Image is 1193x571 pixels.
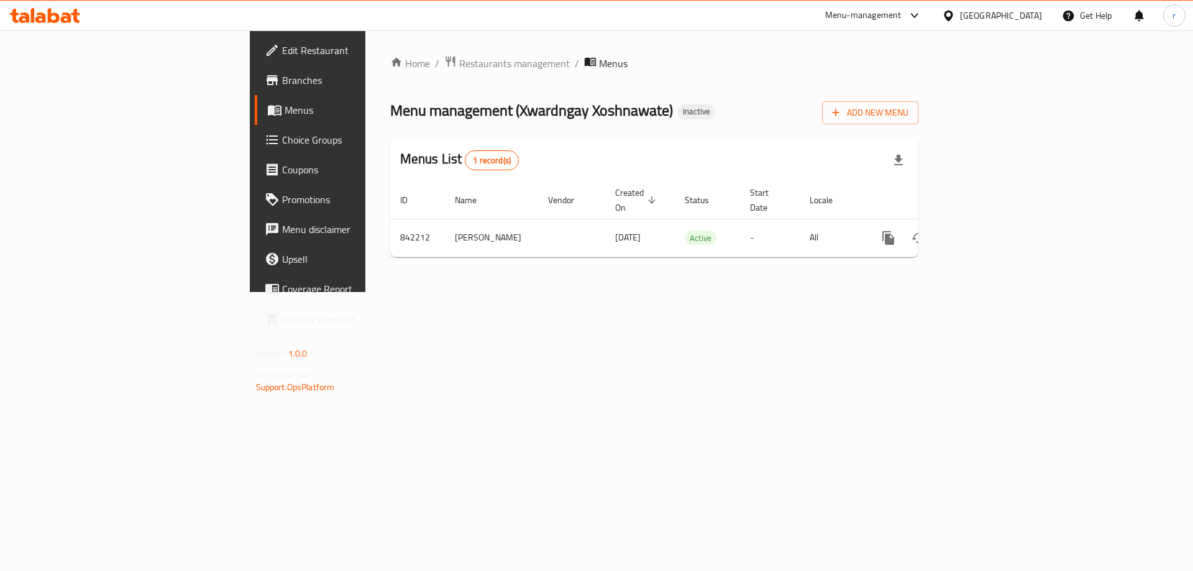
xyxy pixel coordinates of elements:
[256,379,335,395] a: Support.OpsPlatform
[960,9,1042,22] div: [GEOGRAPHIC_DATA]
[390,96,673,124] span: Menu management ( Xwardngay Xoshnawate )
[465,155,518,167] span: 1 record(s)
[548,193,590,208] span: Vendor
[282,192,439,207] span: Promotions
[255,125,449,155] a: Choice Groups
[255,274,449,304] a: Coverage Report
[455,193,493,208] span: Name
[282,132,439,147] span: Choice Groups
[615,229,641,245] span: [DATE]
[575,56,579,71] li: /
[282,311,439,326] span: Grocery Checklist
[282,43,439,58] span: Edit Restaurant
[256,367,313,383] span: Get support on:
[255,155,449,185] a: Coupons
[400,193,424,208] span: ID
[800,219,864,257] td: All
[282,281,439,296] span: Coverage Report
[825,8,902,23] div: Menu-management
[255,65,449,95] a: Branches
[282,252,439,267] span: Upsell
[1172,9,1176,22] span: r
[256,345,286,362] span: Version:
[255,244,449,274] a: Upsell
[832,105,908,121] span: Add New Menu
[288,345,308,362] span: 1.0.0
[255,35,449,65] a: Edit Restaurant
[599,56,628,71] span: Menus
[678,104,715,119] div: Inactive
[864,181,1003,219] th: Actions
[903,223,933,253] button: Change Status
[255,185,449,214] a: Promotions
[285,103,439,117] span: Menus
[390,181,1003,257] table: enhanced table
[685,193,725,208] span: Status
[390,55,919,71] nav: breadcrumb
[400,150,519,170] h2: Menus List
[445,219,538,257] td: [PERSON_NAME]
[678,106,715,117] span: Inactive
[465,150,519,170] div: Total records count
[282,222,439,237] span: Menu disclaimer
[459,56,570,71] span: Restaurants management
[282,73,439,88] span: Branches
[255,95,449,125] a: Menus
[884,145,913,175] div: Export file
[444,55,570,71] a: Restaurants management
[615,185,660,215] span: Created On
[685,231,716,245] span: Active
[810,193,849,208] span: Locale
[874,223,903,253] button: more
[282,162,439,177] span: Coupons
[255,214,449,244] a: Menu disclaimer
[750,185,785,215] span: Start Date
[822,101,918,124] button: Add New Menu
[255,304,449,334] a: Grocery Checklist
[740,219,800,257] td: -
